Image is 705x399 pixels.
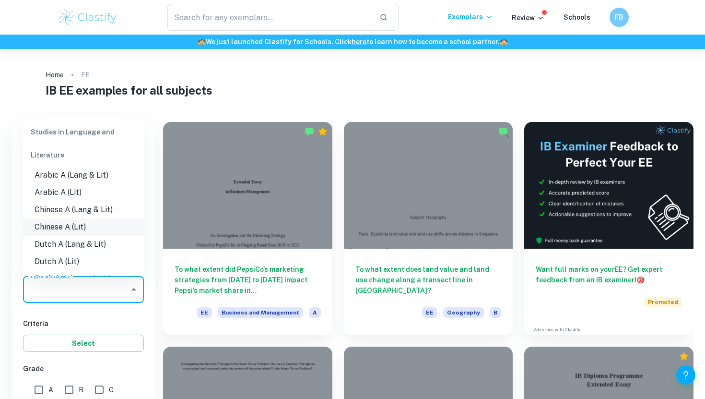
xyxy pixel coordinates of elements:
[524,122,693,249] img: Thumbnail
[23,167,144,184] li: Arabic A (Lang & Lit)
[512,12,544,23] p: Review
[610,8,629,27] button: FB
[163,122,332,335] a: To what extent did PepsiCo’s marketing strategies from [DATE] to [DATE] impact Pepsi’s market sha...
[676,365,695,385] button: Help and Feedback
[23,253,144,270] li: Dutch A (Lit)
[490,307,501,318] span: B
[46,68,64,82] a: Home
[57,8,118,27] img: Clastify logo
[23,335,144,352] button: Select
[23,218,144,236] li: Chinese A (Lit)
[344,122,513,335] a: To what extent does land value and land use change along a transect line in [GEOGRAPHIC_DATA]?EEG...
[23,121,144,167] div: Studies in Language and Literature
[2,36,703,47] h6: We just launched Clastify for Schools. Click to learn how to become a school partner.
[81,70,90,80] p: EE
[23,270,144,288] li: English A (Lang & Lit)
[167,4,372,31] input: Search for any exemplars...
[23,184,144,201] li: Arabic A (Lit)
[23,363,144,374] h6: Grade
[197,307,212,318] span: EE
[679,351,689,361] div: Premium
[448,12,493,22] p: Exemplars
[46,82,659,99] h1: IB EE examples for all subjects
[422,307,437,318] span: EE
[355,264,502,296] h6: To what extent does land value and land use change along a transect line in [GEOGRAPHIC_DATA]?
[644,297,682,307] span: Promoted
[23,318,144,329] h6: Criteria
[309,307,321,318] span: A
[109,385,114,395] span: C
[636,276,645,284] span: 🎯
[127,283,141,296] button: Close
[23,236,144,253] li: Dutch A (Lang & Lit)
[318,127,328,136] div: Premium
[534,326,580,333] a: Advertise with Clastify
[23,201,144,218] li: Chinese A (Lang & Lit)
[79,385,83,395] span: B
[48,385,53,395] span: A
[498,127,508,136] img: Marked
[352,38,366,46] a: here
[524,122,693,335] a: Want full marks on yourEE? Get expert feedback from an IB examiner!PromotedAdvertise with Clastify
[500,38,508,46] span: 🏫
[305,127,314,136] img: Marked
[614,12,625,23] h6: FB
[536,264,682,285] h6: Want full marks on your EE ? Get expert feedback from an IB examiner!
[12,122,155,149] h6: Filter exemplars
[564,13,590,21] a: Schools
[198,38,206,46] span: 🏫
[175,264,321,296] h6: To what extent did PepsiCo’s marketing strategies from [DATE] to [DATE] impact Pepsi’s market sha...
[218,307,303,318] span: Business and Management
[443,307,484,318] span: Geography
